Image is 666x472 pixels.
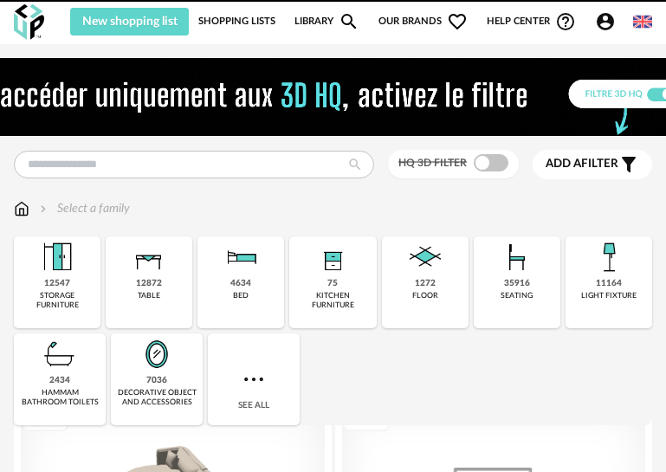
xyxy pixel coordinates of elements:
[596,278,622,289] div: 11164
[240,365,268,393] img: more.7b13dc1.svg
[70,8,189,36] button: New shopping list
[595,11,616,32] span: Account Circle icon
[14,200,29,217] img: svg+xml;base64,PHN2ZyB3aWR0aD0iMTYiIGhlaWdodD0iMTciIHZpZXdCb3g9IjAgMCAxNiAxNyIgZmlsbD0ibm9uZSIgeG...
[447,11,468,32] span: Heart Outline icon
[39,333,81,375] img: Salle%20de%20bain.png
[546,158,581,170] span: Add a
[136,278,162,289] div: 12872
[633,12,652,31] img: us
[233,291,249,301] div: bed
[595,11,624,32] span: Account Circle icon
[501,291,533,301] div: seating
[36,200,130,217] div: Select a family
[82,16,178,28] span: New shopping list
[555,11,576,32] span: Help Circle Outline icon
[44,278,70,289] div: 12547
[146,375,167,386] div: 7036
[504,278,530,289] div: 35916
[49,375,70,386] div: 2434
[487,11,576,32] span: Help centerHelp Circle Outline icon
[415,278,436,289] div: 1272
[496,236,538,278] img: Assise.png
[378,8,468,36] span: Our brands
[412,291,438,301] div: floor
[404,236,446,278] img: Sol.png
[581,291,637,301] div: light fixture
[19,291,95,311] div: storage furniture
[136,333,178,375] img: Miroir.png
[128,236,170,278] img: Table.png
[339,11,359,32] span: Magnify icon
[19,388,100,408] div: hammam bathroom toilets
[14,4,44,40] img: OXP
[312,236,353,278] img: Rangement.png
[533,150,652,179] button: Add afilter Filter icon
[36,236,78,278] img: Meuble%20de%20rangement.png
[294,291,371,311] div: kitchen furniture
[208,333,300,425] div: See all
[618,154,639,175] span: Filter icon
[294,8,359,36] a: LibraryMagnify icon
[116,388,197,408] div: decorative object and accessories
[398,158,467,168] span: HQ 3D filter
[36,200,50,217] img: svg+xml;base64,PHN2ZyB3aWR0aD0iMTYiIGhlaWdodD0iMTYiIHZpZXdCb3g9IjAgMCAxNiAxNiIgZmlsbD0ibm9uZSIgeG...
[230,278,251,289] div: 4634
[198,8,275,36] a: Shopping Lists
[546,157,618,171] span: filter
[327,278,338,289] div: 75
[588,236,630,278] img: Luminaire.png
[138,291,160,301] div: table
[220,236,262,278] img: Literie.png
